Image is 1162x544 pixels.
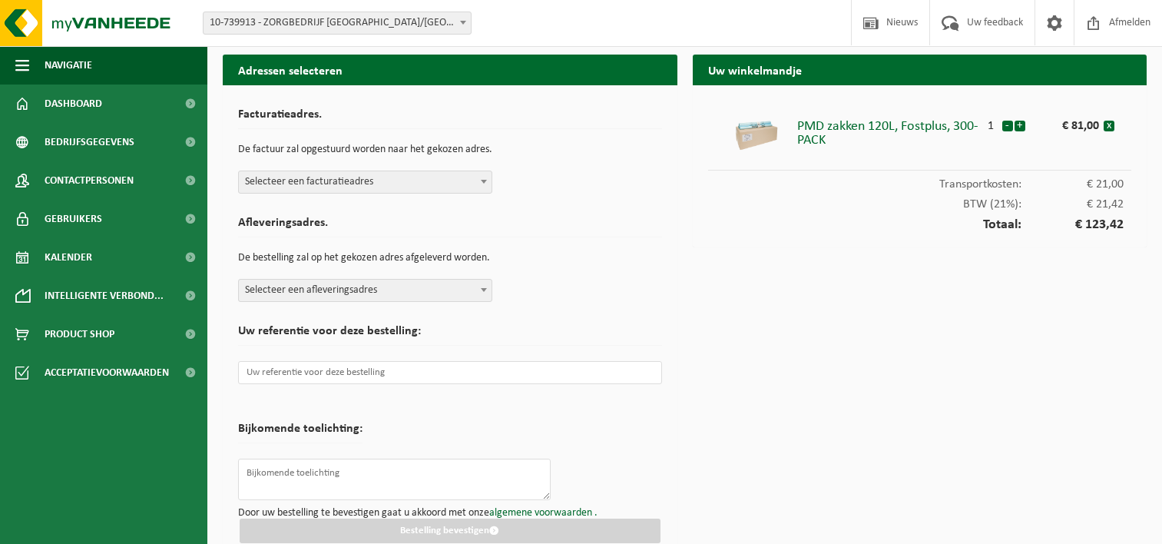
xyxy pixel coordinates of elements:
[693,55,1147,85] h2: Uw winkelmandje
[45,200,102,238] span: Gebruikers
[238,245,662,271] p: De bestelling zal op het gekozen adres afgeleverd worden.
[708,171,1132,191] div: Transportkosten:
[45,85,102,123] span: Dashboard
[708,191,1132,211] div: BTW (21%):
[45,46,92,85] span: Navigatie
[1104,121,1114,131] button: x
[489,507,598,519] a: algemene voorwaarden .
[238,217,662,237] h2: Afleveringsadres.
[1021,198,1124,211] span: € 21,42
[203,12,472,35] span: 10-739913 - ZORGBEDRIJF ANTWERPEN/GITSCHOTELHOF - BORGERHOUT
[238,279,492,302] span: Selecteer een afleveringsadres
[45,238,92,277] span: Kalender
[238,508,662,519] p: Door uw bestelling te bevestigen gaat u akkoord met onze
[1021,178,1124,191] span: € 21,00
[223,55,677,85] h2: Adressen selecteren
[238,171,492,194] span: Selecteer een facturatieadres
[45,277,164,315] span: Intelligente verbond...
[45,315,114,353] span: Product Shop
[45,123,134,161] span: Bedrijfsgegevens
[238,361,662,384] input: Uw referentie voor deze bestelling
[238,325,662,346] h2: Uw referentie voor deze bestelling:
[240,519,660,543] button: Bestelling bevestigen
[45,353,169,392] span: Acceptatievoorwaarden
[981,112,1001,132] div: 1
[239,171,492,193] span: Selecteer een facturatieadres
[1042,112,1104,132] div: € 81,00
[238,137,662,163] p: De factuur zal opgestuurd worden naar het gekozen adres.
[1021,218,1124,232] span: € 123,42
[238,423,363,443] h2: Bijkomende toelichting:
[733,112,780,158] img: 01-000497
[204,12,471,34] span: 10-739913 - ZORGBEDRIJF ANTWERPEN/GITSCHOTELHOF - BORGERHOUT
[1015,121,1025,131] button: +
[797,112,981,148] div: PMD zakken 120L, Fostplus, 300-PACK
[45,161,134,200] span: Contactpersonen
[708,211,1132,232] div: Totaal:
[1002,121,1013,131] button: -
[238,108,662,129] h2: Facturatieadres.
[239,280,492,301] span: Selecteer een afleveringsadres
